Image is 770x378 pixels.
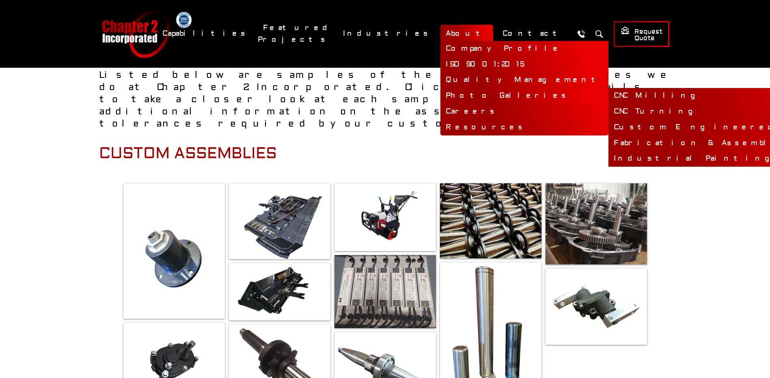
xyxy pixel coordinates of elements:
img: 2277679652.jpg [229,263,330,320]
img: 3230367627.jpg [334,255,436,328]
a: About [440,25,493,42]
a: ISO 9001:2015 [440,57,608,73]
button: Search [592,26,607,41]
a: Request Quote [614,21,669,47]
a: Quality Management [440,72,608,88]
a: Chapter 2 Incorporated [101,10,170,58]
img: 1518378576.jpg [546,268,647,345]
a: Call Us [574,26,589,41]
span: Request Quote [621,26,662,43]
p: Listed below are samples of the custom assemblies we do at Chapter 2 Incorporated. Click on the t... [99,69,671,130]
img: 3424320471.jpg [546,183,647,264]
a: Featured Projects [258,19,334,48]
a: Photo Galleries [440,88,608,104]
a: Industries [338,25,436,42]
a: Careers [440,104,608,120]
h2: Custom Assemblies [99,144,671,163]
img: 2126153180.jpg [440,183,541,258]
img: 235046652.jpg [229,183,330,259]
img: 3711524574.jpg [334,183,436,251]
img: 2363534083.jpg [123,183,225,319]
a: Company Profile [440,41,608,57]
a: Contact [497,25,570,42]
a: Capabilities [157,25,254,42]
a: Resources [440,120,608,135]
